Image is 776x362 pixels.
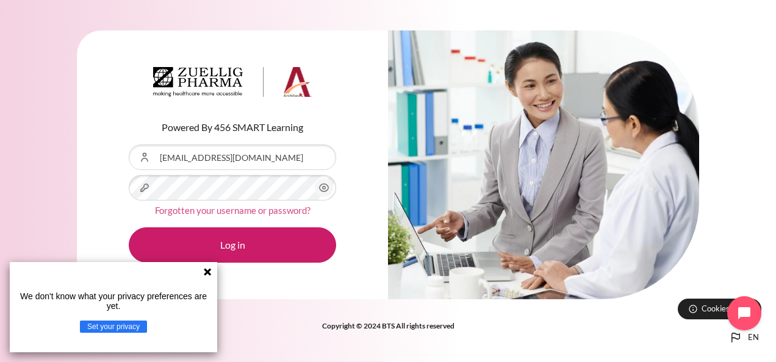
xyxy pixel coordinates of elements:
[80,321,147,333] button: Set your privacy
[724,325,764,350] button: Languages
[153,67,312,102] a: Architeck
[702,303,752,314] span: Cookies notice
[322,321,454,330] strong: Copyright © 2024 BTS All rights reserved
[748,332,759,344] span: en
[153,67,312,98] img: Architeck
[15,291,212,311] p: We don't know what your privacy preferences are yet.
[155,205,311,216] a: Forgotten your username or password?
[678,299,761,319] button: Cookies notice
[129,227,336,263] button: Log in
[129,120,336,135] p: Powered By 456 SMART Learning
[129,144,336,170] input: Username or Email Address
